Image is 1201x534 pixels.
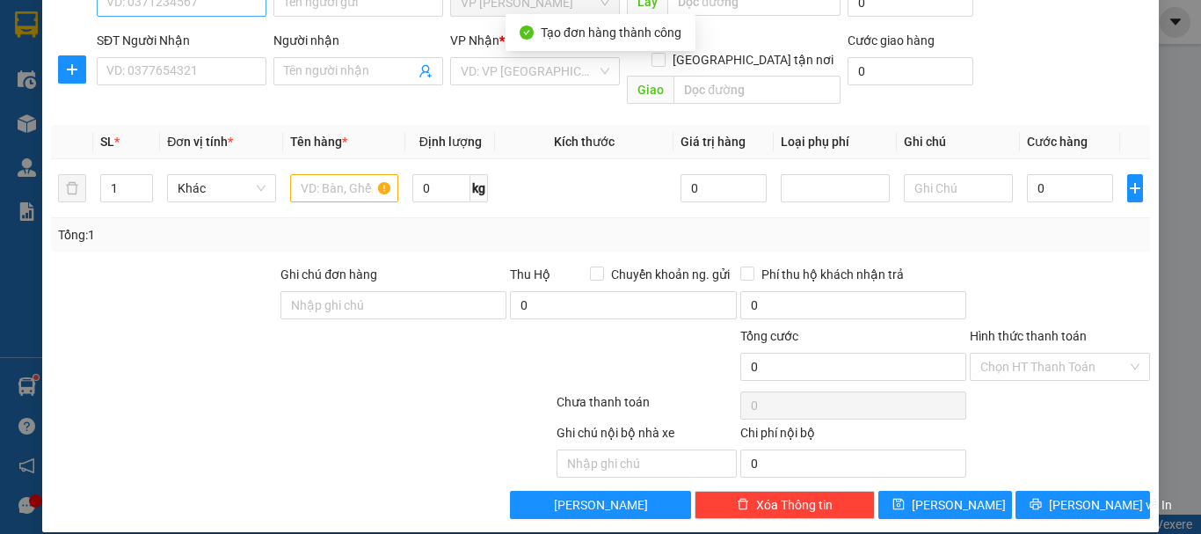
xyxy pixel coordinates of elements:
span: plus [1128,181,1142,195]
button: printer[PERSON_NAME] và In [1015,491,1150,519]
span: [PERSON_NAME] [912,495,1006,515]
span: Kích thước [554,135,615,149]
th: Ghi chú [897,125,1020,159]
span: check-circle [520,26,534,40]
span: Thu Hộ [510,267,550,282]
input: Dọc đường [673,76,841,104]
span: plus [59,62,85,77]
span: Tạo đơn hàng thành công [541,26,681,40]
span: delete [737,498,749,512]
span: kg [470,174,488,202]
div: Ghi chú nội bộ nhà xe [557,423,737,450]
button: plus [1127,174,1143,202]
span: Tên hàng [290,135,347,149]
span: Giao [627,76,673,104]
input: Cước giao hàng [848,57,973,85]
input: Ghi chú đơn hàng [280,291,506,319]
span: user-add [419,64,433,78]
span: Phí thu hộ khách nhận trả [754,265,911,284]
label: Hình thức thanh toán [970,329,1087,343]
span: Giá trị hàng [681,135,746,149]
button: delete [58,174,86,202]
span: [PERSON_NAME] [554,495,648,515]
span: save [892,498,905,512]
input: Ghi Chú [904,174,1013,202]
span: Khác [178,175,266,201]
span: Xóa Thông tin [756,495,833,515]
span: SL [100,135,114,149]
th: Loại phụ phí [774,125,897,159]
div: Chưa thanh toán [555,392,739,423]
div: Tổng: 1 [58,225,465,245]
span: VP Nhận [450,33,499,48]
div: SĐT Người Nhận [97,31,266,50]
span: [PERSON_NAME] và In [1049,495,1172,515]
span: Tổng cước [740,329,798,343]
button: deleteXóa Thông tin [695,491,875,519]
span: [GEOGRAPHIC_DATA] tận nơi [666,50,841,69]
div: Chi phí nội bộ [740,423,966,450]
div: Người nhận [273,31,443,50]
span: Chuyển khoản ng. gửi [604,265,737,284]
input: VD: Bàn, Ghế [290,174,399,202]
label: Cước giao hàng [848,33,935,48]
span: Định lượng [419,135,482,149]
input: 0 [681,174,767,202]
span: Cước hàng [1027,135,1088,149]
button: save[PERSON_NAME] [878,491,1013,519]
label: Ghi chú đơn hàng [280,267,377,282]
span: Đơn vị tính [167,135,233,149]
button: [PERSON_NAME] [510,491,690,519]
span: printer [1030,498,1042,512]
button: plus [58,55,86,84]
input: Nhập ghi chú [557,450,737,478]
